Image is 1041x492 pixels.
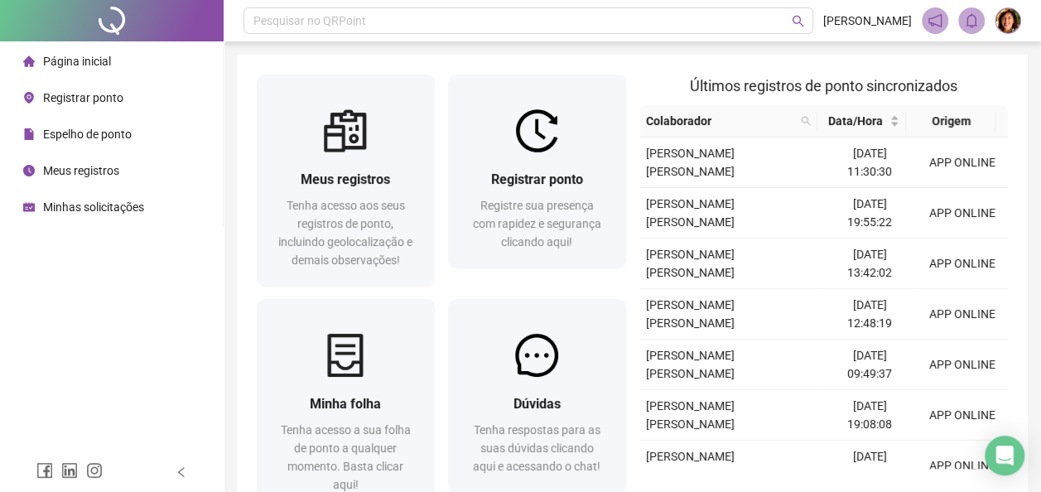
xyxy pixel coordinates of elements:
span: Tenha acesso a sua folha de ponto a qualquer momento. Basta clicar aqui! [281,423,411,491]
td: APP ONLINE [916,390,1008,441]
span: [PERSON_NAME] [PERSON_NAME] [646,197,735,229]
span: facebook [36,462,53,479]
th: Data/Hora [817,105,907,137]
span: search [792,15,804,27]
span: Tenha respostas para as suas dúvidas clicando aqui e acessando o chat! [473,423,600,473]
span: Dúvidas [513,396,561,412]
span: search [801,116,811,126]
span: [PERSON_NAME] [PERSON_NAME] [646,147,735,178]
span: search [798,109,814,133]
td: APP ONLINE [916,289,1008,340]
span: [PERSON_NAME] [PERSON_NAME] [646,399,735,431]
span: Tenha acesso aos seus registros de ponto, incluindo geolocalização e demais observações! [278,199,412,267]
span: [PERSON_NAME] [PERSON_NAME] [646,450,735,481]
span: Colaborador [646,112,794,130]
span: Registrar ponto [43,91,123,104]
td: APP ONLINE [916,188,1008,239]
span: Página inicial [43,55,111,68]
a: Registrar pontoRegistre sua presença com rapidez e segurança clicando aqui! [448,75,626,268]
span: Meus registros [301,171,390,187]
span: [PERSON_NAME] [PERSON_NAME] [646,349,735,380]
span: Últimos registros de ponto sincronizados [690,77,957,94]
span: notification [928,13,942,28]
td: [DATE] 12:48:19 [823,289,915,340]
span: bell [964,13,979,28]
th: Origem [906,105,995,137]
td: [DATE] 13:42:02 [823,239,915,289]
a: DúvidasTenha respostas para as suas dúvidas clicando aqui e acessando o chat! [448,299,626,492]
td: [DATE] 19:08:08 [823,390,915,441]
div: Open Intercom Messenger [985,436,1024,475]
span: left [176,466,187,478]
span: clock-circle [23,165,35,176]
span: Espelho de ponto [43,128,132,141]
span: Meus registros [43,164,119,177]
span: file [23,128,35,140]
td: APP ONLINE [916,340,1008,390]
span: home [23,55,35,67]
span: instagram [86,462,103,479]
span: linkedin [61,462,78,479]
td: [DATE] 09:49:37 [823,340,915,390]
span: Registrar ponto [491,171,583,187]
td: APP ONLINE [916,137,1008,188]
span: schedule [23,201,35,213]
td: [DATE] 11:30:30 [823,137,915,188]
a: Meus registrosTenha acesso aos seus registros de ponto, incluindo geolocalização e demais observa... [257,75,435,286]
span: environment [23,92,35,104]
span: [PERSON_NAME] [PERSON_NAME] [646,298,735,330]
img: 76498 [995,8,1020,33]
span: [PERSON_NAME] [PERSON_NAME] [646,248,735,279]
span: Minha folha [310,396,381,412]
td: [DATE] 14:10:36 [823,441,915,491]
td: [DATE] 19:55:22 [823,188,915,239]
td: APP ONLINE [916,441,1008,491]
span: Registre sua presença com rapidez e segurança clicando aqui! [473,199,601,248]
span: [PERSON_NAME] [823,12,912,30]
span: Minhas solicitações [43,200,144,214]
span: Data/Hora [824,112,887,130]
td: APP ONLINE [916,239,1008,289]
